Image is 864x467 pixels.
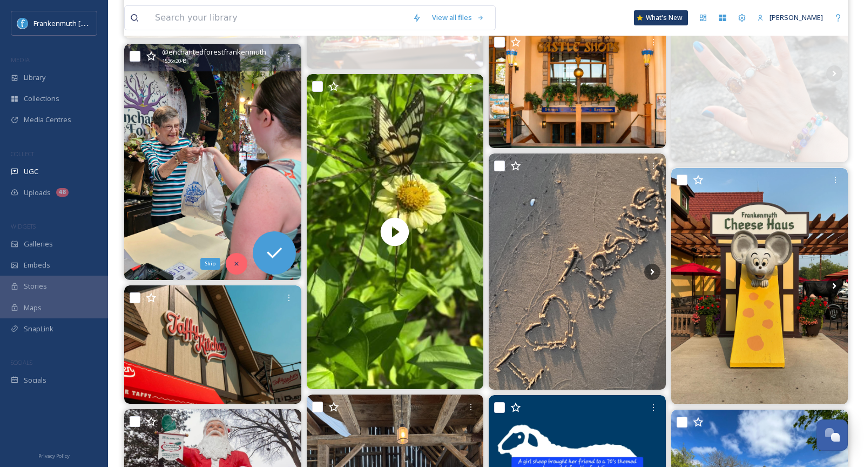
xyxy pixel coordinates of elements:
[11,222,36,230] span: WIDGETS
[24,303,42,313] span: Maps
[24,188,51,198] span: Uploads
[56,188,69,197] div: 48
[752,7,828,28] a: [PERSON_NAME]
[38,452,70,459] span: Privacy Policy
[24,375,46,385] span: Socials
[816,419,848,451] button: Open Chat
[24,166,38,177] span: UGC
[150,6,407,30] input: Search your library
[671,168,848,404] img: Frankenmuth is such a charming town. Your visit isn’t complete without visiting Bronner’s Christm...
[24,281,47,291] span: Stories
[634,10,688,25] a: What's New
[162,57,186,65] span: 1536 x 2048
[11,150,34,158] span: COLLECT
[124,285,301,403] img: #photography #frankenmuth #taffy 🍬
[200,258,220,270] div: Skip
[24,324,53,334] span: SnapLink
[33,18,115,28] span: Frankenmuth [US_STATE]
[24,115,71,125] span: Media Centres
[306,74,483,389] video: Summertime 2025🤍 Tons of canning, animal cuddle time, family time, garden time + sunshine time #p...
[306,74,483,389] img: thumbnail
[769,12,823,22] span: [PERSON_NAME]
[11,56,30,64] span: MEDIA
[24,239,53,249] span: Galleries
[162,47,266,57] span: @ enchantedforestfrankenmuth
[11,358,32,366] span: SOCIALS
[38,449,70,462] a: Privacy Policy
[17,18,28,29] img: Social%20Media%20PFP%202025.jpg
[24,260,50,270] span: Embeds
[489,154,666,390] img: Sadly, every trip has its end... I'll miss you. 💙🌊 #mackinac #mackinacisland #oscodamichigan #bea...
[489,30,666,148] img: #photography #frankenmuth #bavarianinn
[124,44,301,280] img: From the moment you step in until the moment you head out the door, we’re here to make your visit...
[24,72,45,83] span: Library
[24,94,59,104] span: Collections
[427,7,490,28] a: View all files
